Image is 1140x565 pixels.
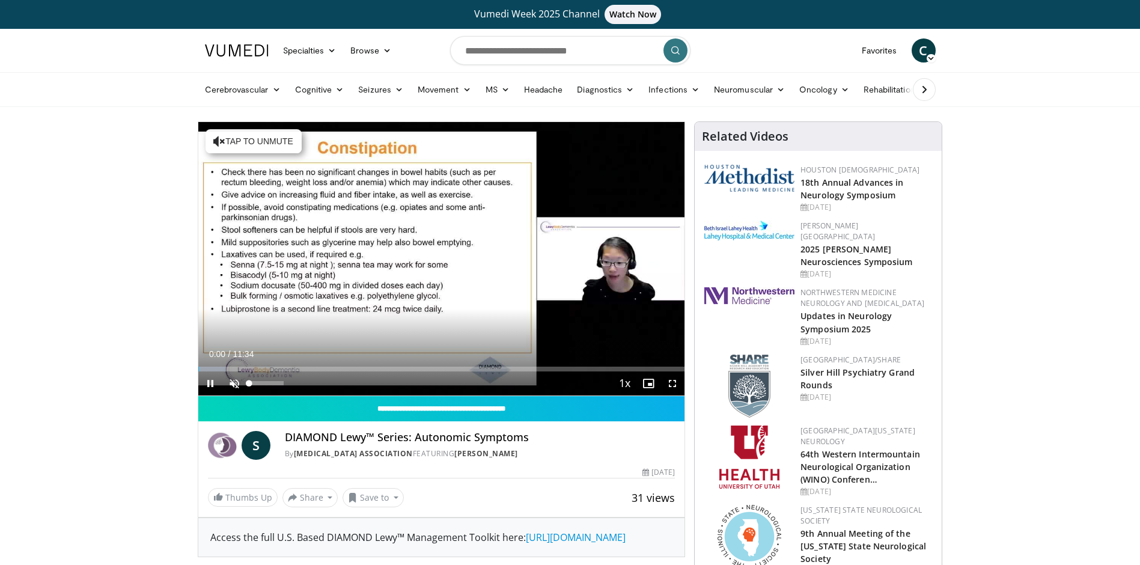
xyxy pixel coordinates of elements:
div: [DATE] [800,392,932,403]
a: Houston [DEMOGRAPHIC_DATA] [800,165,919,175]
img: e7977282-282c-4444-820d-7cc2733560fd.jpg.150x105_q85_autocrop_double_scale_upscale_version-0.2.jpg [704,221,794,240]
a: Movement [410,78,478,102]
span: 11:34 [233,349,254,359]
a: Favorites [855,38,904,63]
a: Specialties [276,38,344,63]
a: Updates in Neurology Symposium 2025 [800,310,892,334]
button: Fullscreen [660,371,684,395]
span: 31 views [632,490,675,505]
img: VuMedi Logo [205,44,269,56]
a: Cognitive [288,78,352,102]
a: [MEDICAL_DATA] Association [294,448,413,459]
img: f6362829-b0a3-407d-a044-59546adfd345.png.150x105_q85_autocrop_double_scale_upscale_version-0.2.png [719,426,779,489]
button: Unmute [222,371,246,395]
button: Save to [343,488,404,507]
h4: DIAMOND Lewy™ Series: Autonomic Symptoms [285,431,675,444]
input: Search topics, interventions [450,36,690,65]
a: [GEOGRAPHIC_DATA]/SHARE [800,355,901,365]
a: [URL][DOMAIN_NAME] [526,531,626,544]
div: [DATE] [800,336,932,347]
a: Infections [641,78,707,102]
h4: Related Videos [702,129,788,144]
a: [GEOGRAPHIC_DATA][US_STATE] Neurology [800,426,915,447]
span: 0:00 [209,349,225,359]
a: Seizures [351,78,410,102]
span: Vumedi Week 2025 Channel [474,7,666,20]
a: Oncology [792,78,856,102]
a: C [912,38,936,63]
span: / [228,349,231,359]
a: 9th Annual Meeting of the [US_STATE] State Neurological Society [800,528,926,564]
div: Progress Bar [198,367,685,371]
a: [PERSON_NAME] [454,448,518,459]
a: [PERSON_NAME][GEOGRAPHIC_DATA] [800,221,875,242]
a: MS [478,78,517,102]
img: f8aaeb6d-318f-4fcf-bd1d-54ce21f29e87.png.150x105_q85_autocrop_double_scale_upscale_version-0.2.png [728,355,770,418]
button: Enable picture-in-picture mode [636,371,660,395]
button: Tap to unmute [206,129,302,153]
button: Share [282,488,338,507]
img: 2a462fb6-9365-492a-ac79-3166a6f924d8.png.150x105_q85_autocrop_double_scale_upscale_version-0.2.jpg [704,287,794,304]
video-js: Video Player [198,122,685,396]
a: Cerebrovascular [198,78,288,102]
a: Thumbs Up [208,488,278,507]
a: Northwestern Medicine Neurology and [MEDICAL_DATA] [800,287,924,308]
div: Access the full U.S. Based DIAMOND Lewy™ Management Toolkit here: [210,530,673,545]
button: Pause [198,371,222,395]
div: Volume Level [249,381,284,385]
img: 5e4488cc-e109-4a4e-9fd9-73bb9237ee91.png.150x105_q85_autocrop_double_scale_upscale_version-0.2.png [704,165,794,192]
div: By FEATURING [285,448,675,459]
a: Neuromuscular [707,78,792,102]
a: 64th Western Intermountain Neurological Organization (WINO) Conferen… [800,448,920,485]
div: [DATE] [800,202,932,213]
a: Browse [343,38,398,63]
a: Rehabilitation [856,78,922,102]
span: Watch Now [605,5,662,24]
button: Playback Rate [612,371,636,395]
div: [DATE] [800,269,932,279]
img: Lewy Body Dementia Association [208,431,237,460]
div: [DATE] [642,467,675,478]
a: Headache [517,78,570,102]
a: [US_STATE] State Neurological Society [800,505,922,526]
a: Diagnostics [570,78,641,102]
a: 18th Annual Advances in Neurology Symposium [800,177,903,201]
a: Silver Hill Psychiatry Grand Rounds [800,367,915,391]
a: 2025 [PERSON_NAME] Neurosciences Symposium [800,243,912,267]
div: [DATE] [800,486,932,497]
a: S [242,431,270,460]
a: Vumedi Week 2025 ChannelWatch Now [207,5,934,24]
